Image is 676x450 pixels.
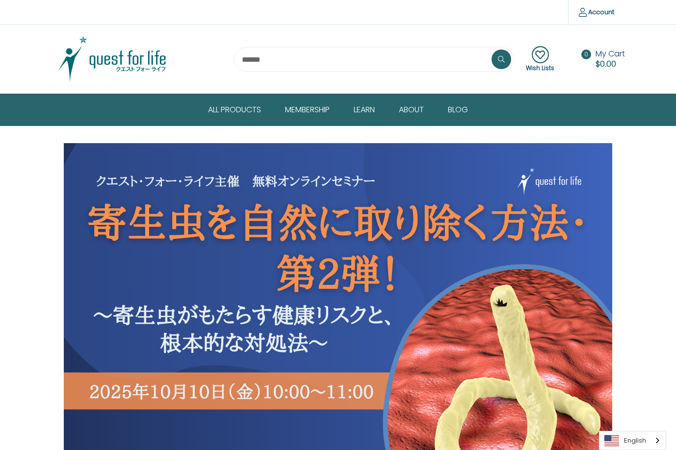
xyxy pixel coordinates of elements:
[346,94,391,125] a: Learn
[599,431,666,450] div: Language
[599,431,666,450] a: English
[441,94,475,125] a: Blog
[526,46,554,73] a: Wish Lists
[391,94,441,125] a: About
[599,431,666,450] aside: Language selected: English
[596,48,625,70] a: Cart with 0 items
[596,48,625,59] span: My Cart
[201,94,278,125] a: All Products
[51,35,174,84] img: Quest Group
[581,50,591,59] span: 0
[596,58,616,70] span: $0.00
[278,94,346,125] a: Membership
